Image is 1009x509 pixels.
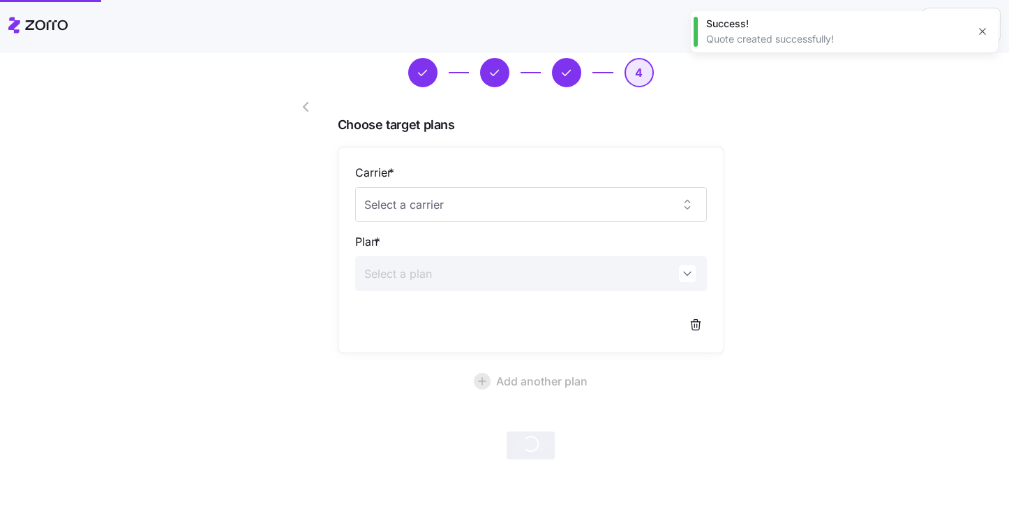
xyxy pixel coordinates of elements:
[355,233,383,251] label: Plan
[706,32,967,46] div: Quote created successfully!
[355,187,707,222] input: Select a carrier
[338,115,724,135] span: Choose target plans
[474,373,491,390] svg: add icon
[338,364,724,398] button: Add another plan
[706,17,967,31] div: Success!
[625,58,654,87] button: 4
[355,256,707,291] input: Select a plan
[355,164,397,182] label: Carrier
[496,373,588,390] span: Add another plan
